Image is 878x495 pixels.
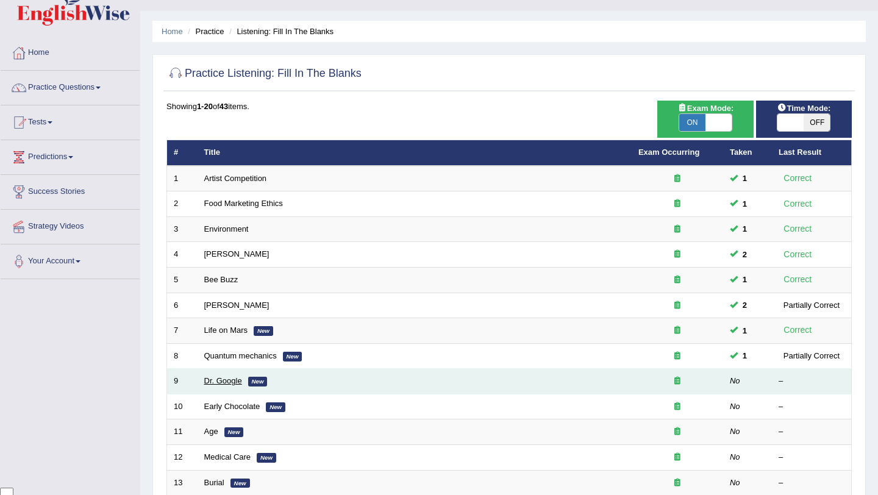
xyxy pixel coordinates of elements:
a: Life on Mars [204,326,248,335]
div: Correct [779,197,817,211]
div: Partially Correct [779,349,844,362]
em: No [730,376,740,385]
span: You can still take this question [738,324,752,337]
a: Medical Care [204,452,251,461]
th: Last Result [772,140,852,166]
span: You can still take this question [738,349,752,362]
div: Correct [779,171,817,185]
a: Home [162,27,183,36]
div: Exam occurring question [638,376,716,387]
em: New [254,326,273,336]
a: Tests [1,105,140,136]
li: Listening: Fill In The Blanks [226,26,334,37]
a: Quantum mechanics [204,351,277,360]
span: You can still take this question [738,273,752,286]
a: Burial [204,478,224,487]
div: – [779,401,844,413]
div: Showing of items. [166,101,852,112]
td: 7 [167,318,198,344]
span: You can still take this question [738,198,752,210]
div: Exam occurring question [638,477,716,489]
div: – [779,477,844,489]
div: – [779,452,844,463]
div: Exam occurring question [638,401,716,413]
th: Title [198,140,632,166]
a: Dr. Google [204,376,242,385]
div: – [779,376,844,387]
td: 3 [167,216,198,242]
em: New [248,377,268,386]
span: You can still take this question [738,223,752,235]
div: Exam occurring question [638,300,716,312]
td: 10 [167,394,198,419]
a: [PERSON_NAME] [204,249,269,258]
div: Correct [779,323,817,337]
td: 1 [167,166,198,191]
div: Exam occurring question [638,426,716,438]
b: 43 [220,102,228,111]
td: 9 [167,369,198,394]
div: Exam occurring question [638,224,716,235]
div: Exam occurring question [638,325,716,337]
a: Predictions [1,140,140,171]
a: Early Chocolate [204,402,260,411]
a: Exam Occurring [638,148,699,157]
span: ON [679,114,705,131]
th: Taken [723,140,772,166]
em: No [730,402,740,411]
h2: Practice Listening: Fill In The Blanks [166,65,362,83]
div: Correct [779,272,817,287]
em: New [230,479,250,488]
span: OFF [804,114,830,131]
div: Exam occurring question [638,351,716,362]
em: New [283,352,302,361]
span: Exam Mode: [673,102,738,115]
a: Age [204,427,218,436]
a: Practice Questions [1,71,140,101]
div: Exam occurring question [638,173,716,185]
a: Strategy Videos [1,210,140,240]
td: 6 [167,293,198,318]
a: Success Stories [1,175,140,205]
em: No [730,478,740,487]
a: Bee Buzz [204,275,238,284]
td: 12 [167,444,198,470]
a: Food Marketing Ethics [204,199,283,208]
a: Your Account [1,244,140,275]
em: No [730,427,740,436]
a: [PERSON_NAME] [204,301,269,310]
td: 2 [167,191,198,217]
a: Artist Competition [204,174,267,183]
div: Correct [779,247,817,262]
span: You can still take this question [738,172,752,185]
a: Home [1,36,140,66]
em: New [266,402,285,412]
span: Time Mode: [772,102,835,115]
div: Exam occurring question [638,274,716,286]
div: Exam occurring question [638,198,716,210]
div: – [779,426,844,438]
div: Exam occurring question [638,452,716,463]
td: 11 [167,419,198,445]
span: You can still take this question [738,248,752,261]
div: Show exams occurring in exams [657,101,753,138]
span: You can still take this question [738,299,752,312]
em: New [224,427,244,437]
td: 8 [167,343,198,369]
div: Partially Correct [779,299,844,312]
em: New [257,453,276,463]
div: Correct [779,222,817,236]
td: 4 [167,242,198,268]
div: Exam occurring question [638,249,716,260]
li: Practice [185,26,224,37]
b: 1-20 [197,102,213,111]
a: Environment [204,224,249,233]
em: No [730,452,740,461]
th: # [167,140,198,166]
td: 5 [167,268,198,293]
